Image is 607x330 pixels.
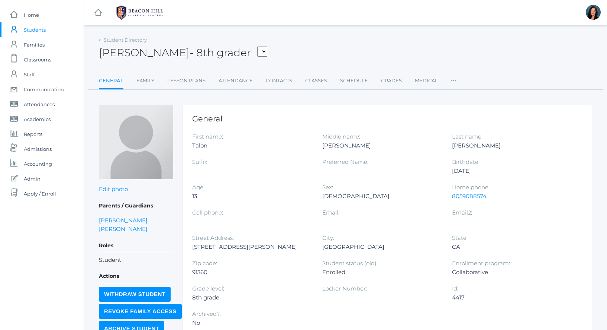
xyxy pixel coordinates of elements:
a: [PERSON_NAME] [99,225,148,232]
a: Family [136,73,154,88]
span: Communication [24,82,64,97]
a: General [99,73,123,89]
a: Student Directory [104,37,147,43]
label: Email: [322,209,339,216]
label: State: [452,234,468,241]
div: [STREET_ADDRESS][PERSON_NAME] [192,242,311,251]
h1: General [192,114,582,123]
span: Families [24,37,45,52]
div: 4417 [452,293,571,302]
label: Id: [452,285,458,292]
label: Locker Number: [322,285,367,292]
div: CA [452,242,571,251]
div: [DATE] [452,166,571,175]
div: [DEMOGRAPHIC_DATA] [322,192,441,201]
label: Home phone: [452,184,490,191]
a: Attendance [219,73,253,88]
div: 91360 [192,268,311,277]
div: [GEOGRAPHIC_DATA] [322,242,441,251]
label: Cell phone: [192,209,223,216]
div: 8th grade [192,293,311,302]
span: Staff [24,67,35,82]
label: Last name: [452,133,482,140]
label: City: [322,234,334,241]
span: Students [24,22,46,37]
a: Contacts [266,73,292,88]
a: Classes [305,73,327,88]
a: Medical [415,73,438,88]
div: No [192,318,311,327]
span: Home [24,7,39,22]
label: First name: [192,133,223,140]
span: Apply / Enroll [24,186,56,201]
div: [PERSON_NAME] [322,141,441,150]
div: Collaborative [452,268,571,277]
div: Enrolled [322,268,441,277]
label: Zip code: [192,260,217,267]
span: Attendances [24,97,55,112]
a: Lesson Plans [167,73,206,88]
a: Schedule [340,73,368,88]
span: Admin [24,171,41,186]
div: [PERSON_NAME] [452,141,571,150]
span: Accounting [24,156,52,171]
a: Edit photo [99,185,128,193]
label: Student status (old): [322,260,378,267]
label: Street Address: [192,234,234,241]
label: Age: [192,184,204,191]
label: Archived?: [192,310,221,317]
label: Suffix: [192,158,209,165]
input: Revoke Family Access [99,304,182,319]
h5: Roles [99,239,173,252]
span: - 8th grader [190,46,251,59]
h2: [PERSON_NAME] [99,47,267,58]
a: Grades [381,73,402,88]
label: Grade level: [192,285,224,292]
label: Preferred Name: [322,158,368,165]
label: Middle name: [322,133,360,140]
div: Talon [192,141,311,150]
a: [PERSON_NAME] [99,217,148,224]
span: Admissions [24,142,52,156]
span: Classrooms [24,52,51,67]
label: Birthdate: [452,158,480,165]
li: Student [99,256,173,264]
label: Enrollment program: [452,260,510,267]
span: Academics [24,112,51,127]
input: Withdraw Student [99,287,171,302]
img: BHCALogos-05-308ed15e86a5a0abce9b8dd61676a3503ac9727e845dece92d48e8588c001991.png [112,3,168,22]
a: 8059088574 [452,193,487,200]
div: 13 [192,192,311,201]
span: Reports [24,127,42,142]
div: Curcinda Young [586,5,601,20]
label: Email2: [452,209,472,216]
img: Talon Harris [99,105,173,179]
label: Sex: [322,184,333,191]
h5: Actions [99,270,173,283]
h5: Parents / Guardians [99,200,173,212]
